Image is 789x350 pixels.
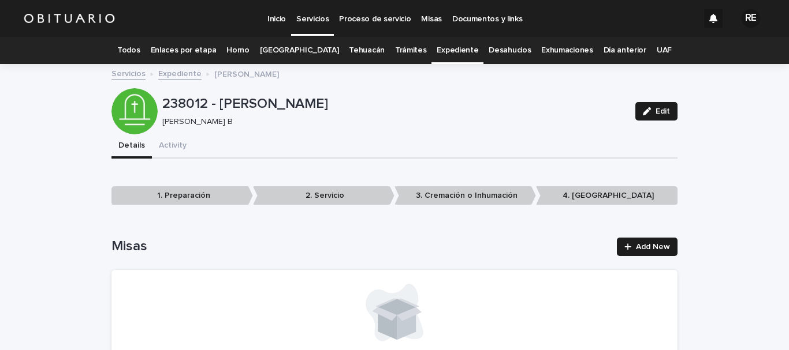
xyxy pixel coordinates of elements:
[111,186,253,205] p: 1. Preparación
[617,238,678,256] a: Add New
[604,37,646,64] a: Día anterior
[111,134,152,159] button: Details
[395,37,427,64] a: Trámites
[152,134,193,159] button: Activity
[111,238,610,255] h1: Misas
[394,186,536,205] p: 3. Cremación o Inhumación
[162,96,626,112] p: 238012 - [PERSON_NAME]
[111,66,146,80] a: Servicios
[489,37,531,64] a: Desahucios
[437,37,478,64] a: Expediente
[541,37,593,64] a: Exhumaciones
[636,243,670,251] span: Add New
[635,102,678,121] button: Edit
[657,37,672,64] a: UAF
[253,186,394,205] p: 2. Servicio
[536,186,678,205] p: 4. [GEOGRAPHIC_DATA]
[117,37,140,64] a: Todos
[349,37,385,64] a: Tehuacán
[656,107,670,115] span: Edit
[151,37,217,64] a: Enlaces por etapa
[23,7,116,30] img: HUM7g2VNRLqGMmR9WVqf
[158,66,202,80] a: Expediente
[162,117,621,127] p: [PERSON_NAME] B
[214,67,279,80] p: [PERSON_NAME]
[260,37,339,64] a: [GEOGRAPHIC_DATA]
[742,9,760,28] div: RE
[226,37,249,64] a: Horno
